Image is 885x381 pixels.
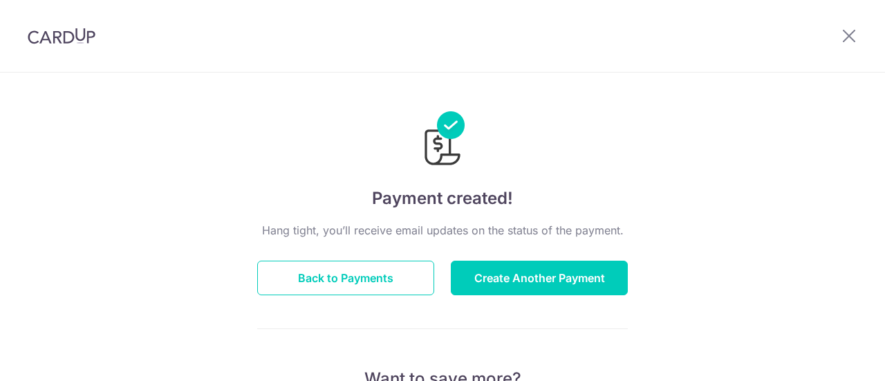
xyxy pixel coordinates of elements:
h4: Payment created! [257,186,628,211]
img: CardUp [28,28,95,44]
button: Back to Payments [257,261,434,295]
img: Payments [420,111,465,169]
p: Hang tight, you’ll receive email updates on the status of the payment. [257,222,628,239]
iframe: Opens a widget where you can find more information [796,340,871,374]
button: Create Another Payment [451,261,628,295]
